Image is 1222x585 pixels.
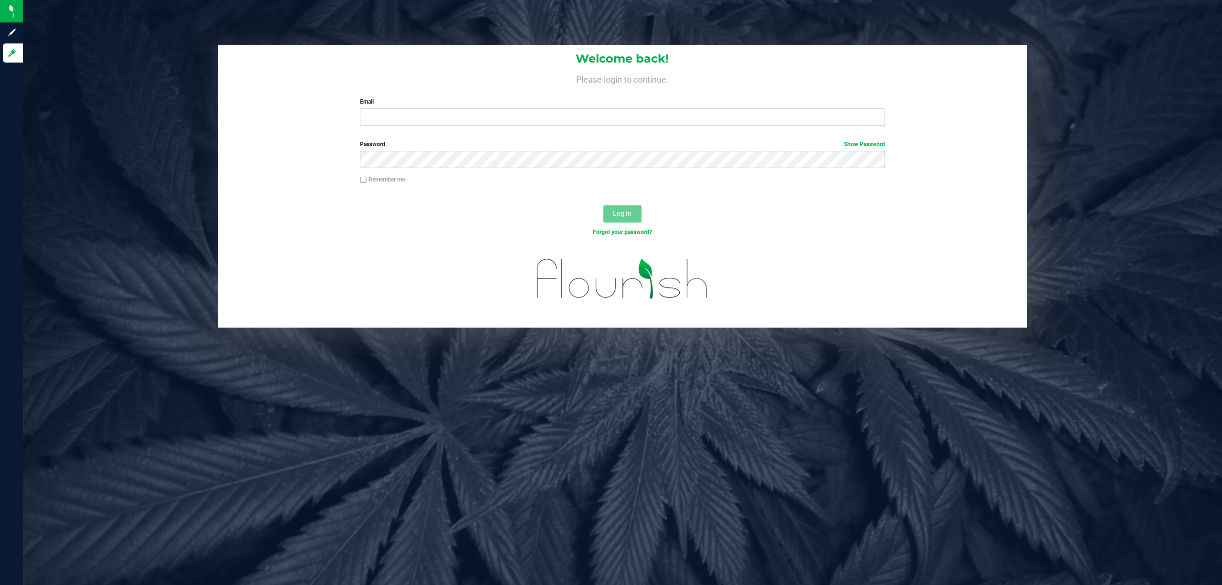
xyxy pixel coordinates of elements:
a: Forgot your password? [593,229,652,235]
span: Password [360,141,385,148]
label: Email [360,97,885,106]
h4: Please login to continue. [218,73,1027,84]
label: Remember me [360,175,405,184]
img: flourish_logo.svg [521,246,724,311]
inline-svg: Sign up [7,28,17,37]
a: Show Password [844,141,885,148]
span: Log In [613,210,632,217]
h1: Welcome back! [218,53,1027,65]
button: Log In [603,205,642,223]
inline-svg: Log in [7,48,17,58]
input: Remember me [360,177,367,183]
